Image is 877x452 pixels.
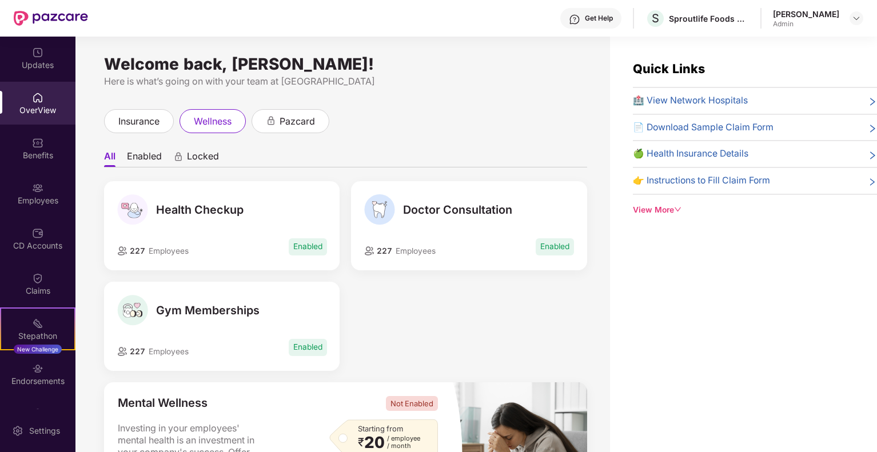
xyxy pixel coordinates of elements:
span: S [652,11,659,25]
span: Not Enabled [386,396,438,411]
div: New Challenge [14,345,62,354]
li: Enabled [127,150,162,167]
span: Starting from [358,424,403,433]
div: Get Help [585,14,613,23]
img: svg+xml;base64,PHN2ZyBpZD0iSG9tZSIgeG1sbnM9Imh0dHA6Ly93d3cudzMub3JnLzIwMDAvc3ZnIiB3aWR0aD0iMjAiIG... [32,92,43,103]
span: 227 [374,246,392,255]
img: svg+xml;base64,PHN2ZyBpZD0iU2V0dGluZy0yMHgyMCIgeG1sbnM9Imh0dHA6Ly93d3cudzMub3JnLzIwMDAvc3ZnIiB3aW... [12,425,23,437]
span: pazcard [280,114,315,129]
div: Settings [26,425,63,437]
span: Gym Memberships [156,303,260,317]
span: Enabled [289,339,327,356]
span: / employee [387,435,420,442]
span: right [868,123,877,135]
span: / month [387,442,420,450]
span: Employees [149,246,189,255]
div: animation [266,115,276,126]
div: Admin [773,19,839,29]
div: Sproutlife Foods Private Limited [669,13,749,24]
span: Enabled [289,238,327,255]
img: svg+xml;base64,PHN2ZyBpZD0iVXBkYXRlZCIgeG1sbnM9Imh0dHA6Ly93d3cudzMub3JnLzIwMDAvc3ZnIiB3aWR0aD0iMj... [32,47,43,58]
div: Stepathon [1,330,74,342]
img: svg+xml;base64,PHN2ZyBpZD0iRW1wbG95ZWVzIiB4bWxucz0iaHR0cDovL3d3dy53My5vcmcvMjAwMC9zdmciIHdpZHRoPS... [32,182,43,194]
img: employeeIcon [117,246,127,255]
span: right [868,149,877,161]
img: Doctor Consultation [364,194,395,225]
div: Welcome back, [PERSON_NAME]! [104,59,587,69]
img: svg+xml;base64,PHN2ZyBpZD0iQ2xhaW0iIHhtbG5zPSJodHRwOi8vd3d3LnczLm9yZy8yMDAwL3N2ZyIgd2lkdGg9IjIwIi... [32,273,43,284]
img: svg+xml;base64,PHN2ZyBpZD0iQmVuZWZpdHMiIHhtbG5zPSJodHRwOi8vd3d3LnczLm9yZy8yMDAwL3N2ZyIgd2lkdGg9Ij... [32,137,43,149]
span: down [674,206,682,214]
span: right [868,96,877,108]
span: right [868,176,877,188]
span: 🏥 View Network Hospitals [633,94,748,108]
img: New Pazcare Logo [14,11,88,26]
span: Health Checkup [156,203,244,217]
li: All [104,150,115,167]
div: [PERSON_NAME] [773,9,839,19]
span: Enabled [536,238,574,255]
div: View More [633,204,877,217]
span: 🍏 Health Insurance Details [633,147,748,161]
img: employeeIcon [117,347,127,356]
img: employeeIcon [364,246,374,255]
img: Health Checkup [117,194,148,225]
span: insurance [118,114,160,129]
img: Gym Memberships [117,295,148,326]
img: svg+xml;base64,PHN2ZyBpZD0iSGVscC0zMngzMiIgeG1sbnM9Imh0dHA6Ly93d3cudzMub3JnLzIwMDAvc3ZnIiB3aWR0aD... [569,14,580,25]
span: Locked [187,150,219,167]
img: svg+xml;base64,PHN2ZyBpZD0iRW5kb3JzZW1lbnRzIiB4bWxucz0iaHR0cDovL3d3dy53My5vcmcvMjAwMC9zdmciIHdpZH... [32,363,43,374]
span: 📄 Download Sample Claim Form [633,121,774,135]
span: 20 [364,435,385,450]
div: Here is what’s going on with your team at [GEOGRAPHIC_DATA] [104,74,587,89]
span: Quick Links [633,61,705,76]
img: svg+xml;base64,PHN2ZyBpZD0iQ0RfQWNjb3VudHMiIGRhdGEtbmFtZT0iQ0QgQWNjb3VudHMiIHhtbG5zPSJodHRwOi8vd3... [32,227,43,239]
img: svg+xml;base64,PHN2ZyB4bWxucz0iaHR0cDovL3d3dy53My5vcmcvMjAwMC9zdmciIHdpZHRoPSIyMSIgaGVpZ2h0PSIyMC... [32,318,43,329]
span: Doctor Consultation [403,203,512,217]
img: svg+xml;base64,PHN2ZyBpZD0iRHJvcGRvd24tMzJ4MzIiIHhtbG5zPSJodHRwOi8vd3d3LnczLm9yZy8yMDAwL3N2ZyIgd2... [852,14,861,23]
span: Employees [149,347,189,356]
div: animation [173,151,184,162]
span: Employees [396,246,436,255]
span: 227 [127,347,145,356]
span: 227 [127,246,145,255]
span: wellness [194,114,232,129]
img: svg+xml;base64,PHN2ZyBpZD0iTXlfT3JkZXJzIiBkYXRhLW5hbWU9Ik15IE9yZGVycyIgeG1sbnM9Imh0dHA6Ly93d3cudz... [32,408,43,419]
span: ₹ [358,438,364,447]
span: 👉 Instructions to Fill Claim Form [633,174,770,188]
span: Mental Wellness [118,396,208,411]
